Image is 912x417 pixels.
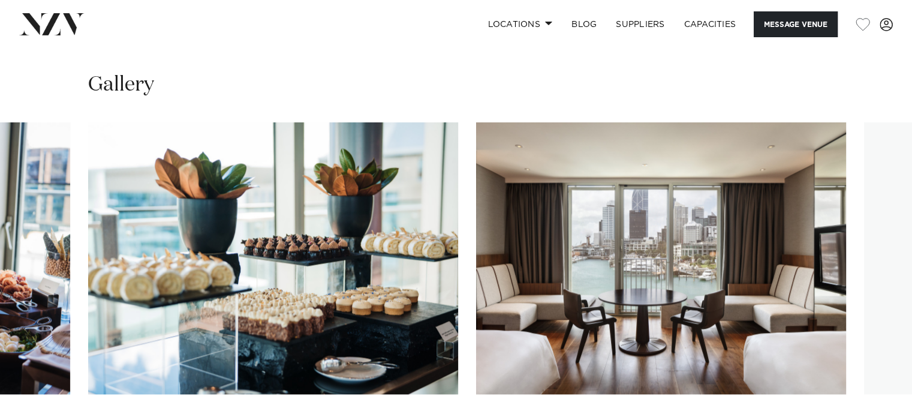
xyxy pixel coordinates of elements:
[675,11,746,37] a: Capacities
[754,11,838,37] button: Message Venue
[478,11,562,37] a: Locations
[476,122,846,394] swiper-slide: 25 / 29
[606,11,674,37] a: SUPPLIERS
[562,11,606,37] a: BLOG
[88,71,154,98] h2: Gallery
[19,13,85,35] img: nzv-logo.png
[88,122,458,394] swiper-slide: 24 / 29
